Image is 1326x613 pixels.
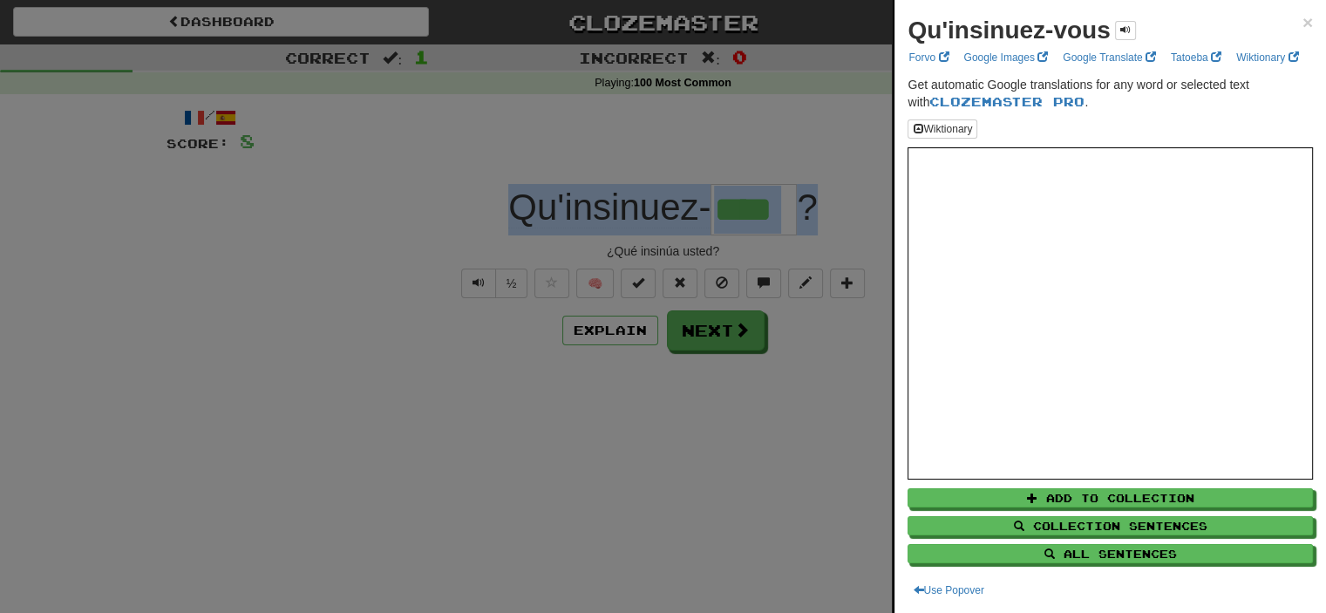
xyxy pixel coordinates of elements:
button: Close [1302,13,1313,31]
a: Google Images [958,48,1053,67]
a: Tatoeba [1166,48,1227,67]
button: Use Popover [908,581,989,600]
button: Wiktionary [908,119,977,139]
a: Google Translate [1057,48,1161,67]
button: Add to Collection [908,488,1313,507]
button: All Sentences [908,544,1313,563]
span: × [1302,12,1313,32]
a: Wiktionary [1231,48,1303,67]
p: Get automatic Google translations for any word or selected text with . [908,76,1313,111]
button: Collection Sentences [908,516,1313,535]
strong: Qu'insinuez-vous [908,17,1110,44]
a: Forvo [903,48,954,67]
a: Clozemaster Pro [929,94,1085,109]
